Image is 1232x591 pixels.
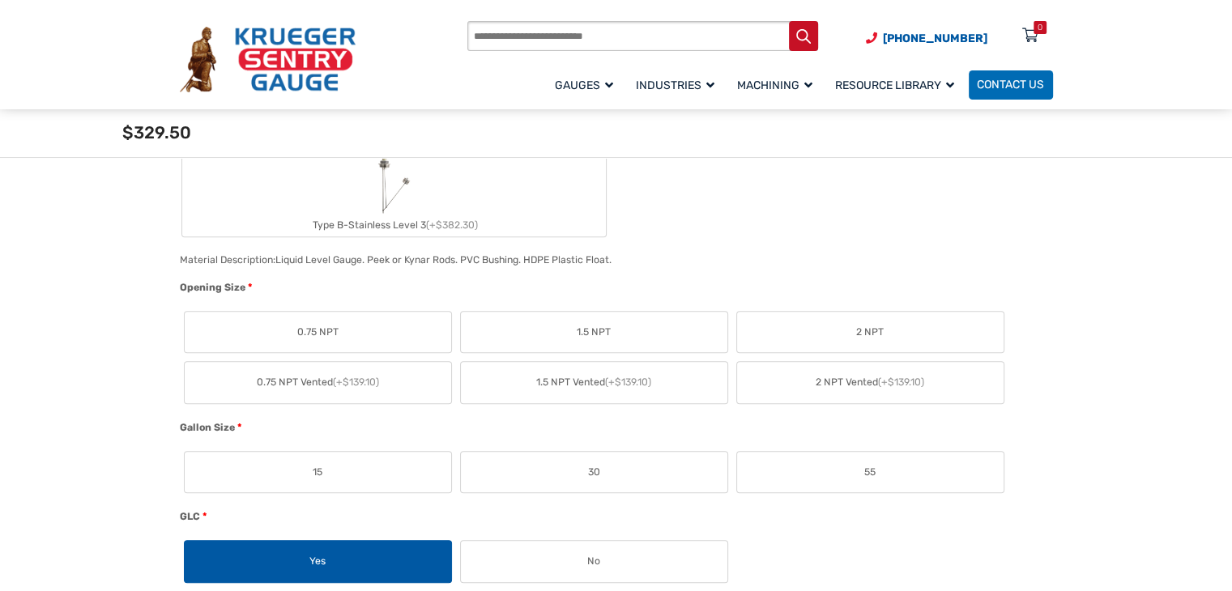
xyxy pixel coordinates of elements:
span: No [587,554,600,568]
span: Yes [309,554,326,568]
span: $329.50 [122,122,191,142]
div: Type B-Stainless Level 3 [182,215,606,236]
span: (+$139.10) [333,376,379,388]
span: Contact Us [977,79,1044,92]
span: (+$382.30) [426,219,478,231]
span: Gauges [555,79,613,92]
abbr: required [202,509,207,524]
div: Liquid Level Gauge. Peek or Kynar Rods. PVC Bushing. HDPE Plastic Float. [275,254,612,266]
span: 0.75 NPT [297,325,339,339]
a: Industries [628,68,729,101]
a: Gauges [547,68,628,101]
label: Type B-Stainless Level 3 [182,147,606,236]
span: 0.75 NPT Vented [257,375,379,389]
span: Gallon Size [180,422,235,433]
span: GLC [180,511,200,522]
span: Industries [636,79,714,92]
abbr: required [237,420,241,435]
span: Machining [737,79,812,92]
a: Contact Us [969,70,1053,100]
span: 30 [588,465,600,479]
span: Resource Library [835,79,954,92]
div: 0 [1038,21,1042,34]
a: Phone Number (920) 434-8860 [866,30,987,47]
span: 1.5 NPT Vented [536,375,651,389]
span: 2 NPT [856,325,884,339]
span: [PHONE_NUMBER] [883,32,987,45]
a: Resource Library [827,68,969,101]
img: Krueger Sentry Gauge [180,27,356,91]
span: (+$139.10) [878,376,924,388]
span: Opening Size [180,282,245,293]
span: 15 [313,465,322,479]
a: Machining [729,68,827,101]
span: 1.5 NPT [577,325,611,339]
abbr: required [248,280,252,295]
span: (+$139.10) [605,376,651,388]
span: 55 [864,465,876,479]
span: 2 NPT Vented [816,375,924,389]
span: Material Description: [180,254,275,266]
